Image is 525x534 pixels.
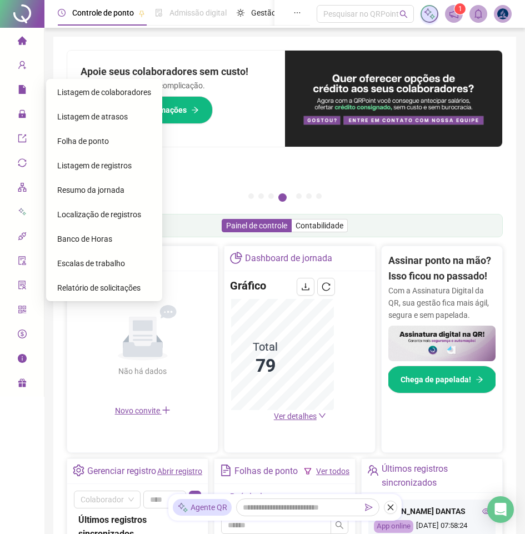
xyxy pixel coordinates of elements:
[173,499,232,516] div: Agente QR
[81,79,272,92] p: Dinheiro na conta sem complicação.
[18,373,27,396] span: gift
[306,193,312,199] button: 6
[374,520,413,533] div: App online
[301,282,310,291] span: download
[177,502,188,513] img: sparkle-icon.fc2bf0ac1784a2077858766a79e2daf3.svg
[57,210,141,219] span: Localização de registros
[316,467,349,476] a: Ver todos
[449,9,459,19] span: notification
[115,406,171,415] span: Novo convite
[155,9,163,17] span: file-done
[387,366,497,393] button: Chega de papelada!
[18,104,27,127] span: lock
[18,178,27,200] span: apartment
[18,153,27,176] span: sync
[278,193,287,202] button: 4
[72,8,134,17] span: Controle de ponto
[57,137,109,146] span: Folha de ponto
[245,249,332,268] div: Dashboard de jornada
[169,8,227,17] span: Admissão digital
[293,9,301,17] span: ellipsis
[274,412,317,421] span: Ver detalhes
[157,467,202,476] a: Abrir registro
[365,503,373,511] span: send
[494,6,511,22] img: 34820
[251,8,307,17] span: Gestão de férias
[388,285,496,321] p: Com a Assinatura Digital da QR, sua gestão fica mais ágil, segura e sem papelada.
[18,56,27,78] span: user-add
[18,129,27,151] span: export
[322,282,331,291] span: reload
[221,491,276,514] div: Período de visualização:
[387,503,394,511] span: close
[230,278,266,293] h4: Gráfico
[57,186,124,194] span: Resumo da jornada
[423,8,436,20] img: sparkle-icon.fc2bf0ac1784a2077858766a79e2daf3.svg
[335,521,344,530] span: search
[57,283,141,292] span: Relatório de solicitações
[476,376,483,383] span: arrow-right
[57,112,128,121] span: Listagem de atrasos
[57,161,132,170] span: Listagem de registros
[454,3,466,14] sup: 1
[318,412,326,420] span: down
[374,520,490,533] div: [DATE] 07:58:24
[237,9,244,17] span: sun
[296,221,343,230] span: Contabilidade
[58,9,66,17] span: clock-circle
[18,251,27,273] span: audit
[81,64,272,79] h2: Apoie seus colaboradores sem custo!
[374,505,490,517] div: [PERSON_NAME] DANTAS
[18,325,27,347] span: dollar
[18,276,27,298] span: solution
[487,496,514,523] div: Open Intercom Messenger
[482,507,490,515] span: eye
[399,10,408,18] span: search
[258,193,264,199] button: 2
[268,193,274,199] button: 3
[304,467,312,475] span: filter
[138,10,145,17] span: pushpin
[388,326,496,361] img: banner%2F02c71560-61a6-44d4-94b9-c8ab97240462.png
[382,462,497,490] div: Últimos registros sincronizados
[316,193,322,199] button: 7
[18,80,27,102] span: file
[248,193,254,199] button: 1
[388,253,496,285] h2: Assinar ponto na mão? Isso ficou no passado!
[285,51,503,147] img: banner%2Fa8ee1423-cce5-4ffa-a127-5a2d429cc7d8.png
[220,465,232,476] span: file-text
[458,5,462,13] span: 1
[401,373,471,386] span: Chega de papelada!
[367,465,379,476] span: team
[73,465,84,476] span: setting
[191,106,199,114] span: arrow-right
[18,31,27,53] span: home
[473,9,483,19] span: bell
[87,462,156,481] div: Gerenciar registro
[18,300,27,322] span: qrcode
[296,193,302,199] button: 5
[234,462,298,481] div: Folhas de ponto
[57,88,151,97] span: Listagem de colaboradores
[274,412,326,421] a: Ver detalhes down
[162,406,171,415] span: plus
[57,259,125,268] span: Escalas de trabalho
[57,234,112,243] span: Banco de Horas
[226,221,287,230] span: Painel de controle
[230,252,242,263] span: pie-chart
[18,349,27,371] span: info-circle
[18,227,27,249] span: api
[92,365,194,377] div: Não há dados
